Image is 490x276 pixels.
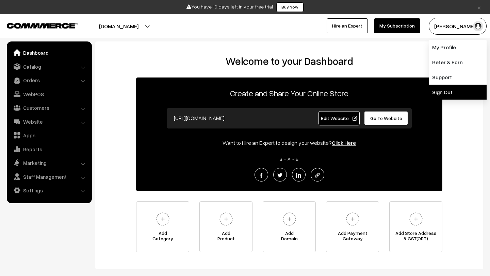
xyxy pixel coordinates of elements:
[327,18,368,33] a: Hire an Expert
[9,184,89,196] a: Settings
[136,230,189,244] span: Add Category
[75,18,162,35] button: [DOMAIN_NAME]
[332,139,356,146] a: Click Here
[276,2,304,12] a: Buy Now
[429,18,487,35] button: [PERSON_NAME]
[9,171,89,183] a: Staff Management
[475,3,484,11] a: ×
[263,230,315,244] span: Add Domain
[276,156,303,162] span: SHARE
[321,115,357,121] span: Edit Website
[7,23,78,28] img: COMMMERCE
[9,47,89,59] a: Dashboard
[102,55,476,67] h2: Welcome to your Dashboard
[9,61,89,73] a: Catalog
[9,102,89,114] a: Customers
[217,210,235,228] img: plus.svg
[429,55,487,70] a: Refer & Earn
[263,201,316,252] a: AddDomain
[429,70,487,85] a: Support
[136,201,189,252] a: AddCategory
[389,201,442,252] a: Add Store Address& GST(OPT)
[9,88,89,100] a: WebPOS
[9,116,89,128] a: Website
[429,85,487,100] a: Sign Out
[429,40,487,55] a: My Profile
[7,21,66,29] a: COMMMERCE
[326,201,379,252] a: Add PaymentGateway
[2,2,488,12] div: You have 10 days left in your free trial
[9,143,89,155] a: Reports
[9,157,89,169] a: Marketing
[9,129,89,141] a: Apps
[343,210,362,228] img: plus.svg
[200,230,252,244] span: Add Product
[364,111,408,125] a: Go To Website
[390,230,442,244] span: Add Store Address & GST(OPT)
[199,201,252,252] a: AddProduct
[407,210,425,228] img: plus.svg
[473,21,483,31] img: user
[280,210,299,228] img: plus.svg
[9,74,89,86] a: Orders
[318,111,360,125] a: Edit Website
[136,139,442,147] div: Want to Hire an Expert to design your website?
[153,210,172,228] img: plus.svg
[326,230,379,244] span: Add Payment Gateway
[370,115,402,121] span: Go To Website
[136,87,442,99] p: Create and Share Your Online Store
[374,18,420,33] a: My Subscription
